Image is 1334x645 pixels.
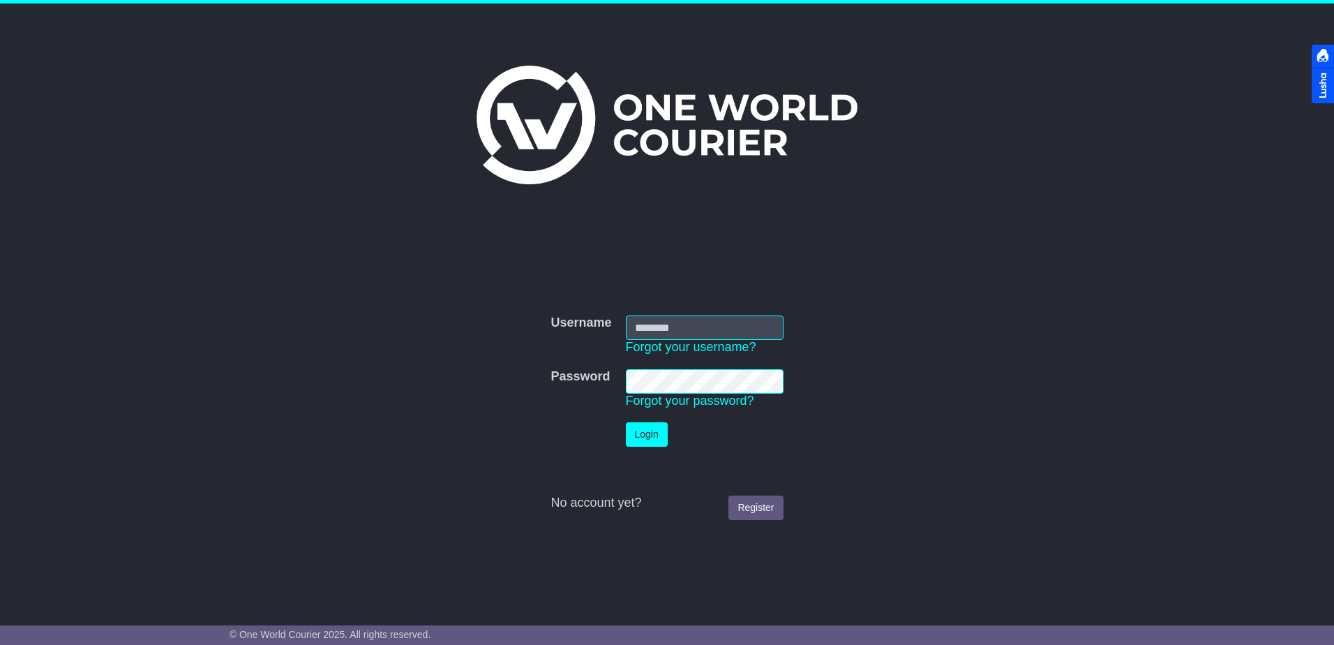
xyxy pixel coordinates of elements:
button: Login [626,422,668,447]
label: Password [550,369,610,385]
a: Forgot your username? [626,340,756,354]
span: © One World Courier 2025. All rights reserved. [230,629,431,640]
img: One World [477,66,857,184]
a: Register [728,496,783,520]
label: Username [550,316,611,331]
div: No account yet? [550,496,783,511]
a: Forgot your password? [626,394,754,408]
